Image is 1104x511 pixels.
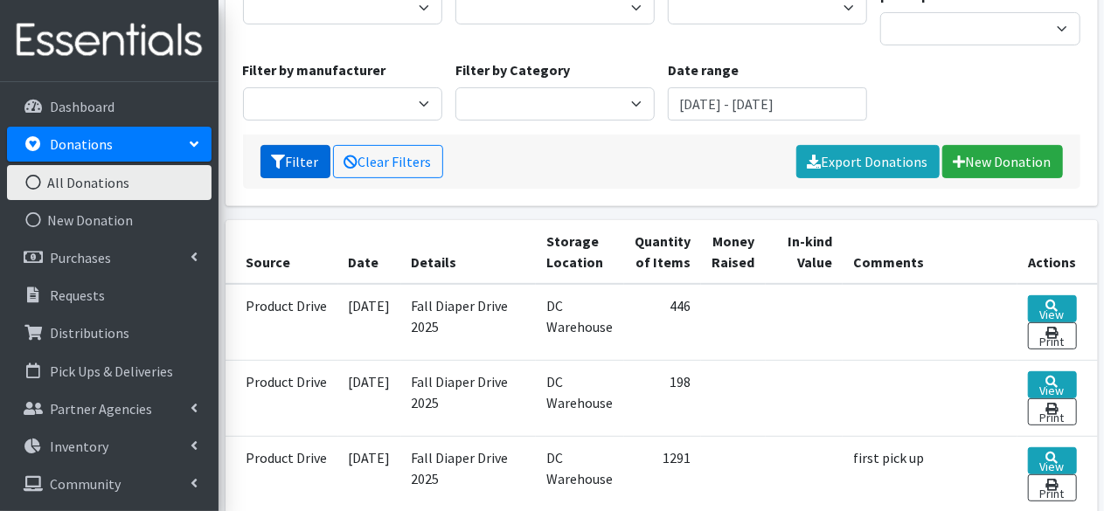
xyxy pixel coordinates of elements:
a: Requests [7,278,212,313]
td: Fall Diaper Drive 2025 [401,360,537,436]
p: Dashboard [50,98,115,115]
a: Export Donations [796,145,940,178]
img: HumanEssentials [7,11,212,70]
label: Filter by Category [455,59,570,80]
td: DC Warehouse [536,360,623,436]
th: Source [226,220,338,284]
td: Product Drive [226,360,338,436]
th: Money Raised [701,220,765,284]
a: New Donation [942,145,1063,178]
th: Comments [843,220,1017,284]
a: All Donations [7,165,212,200]
td: 198 [624,360,701,436]
a: View [1028,295,1077,322]
td: Product Drive [226,284,338,361]
a: Donations [7,127,212,162]
td: Fall Diaper Drive 2025 [401,284,537,361]
a: View [1028,371,1077,398]
p: Partner Agencies [50,400,152,418]
p: Community [50,475,121,493]
th: Storage Location [536,220,623,284]
button: Filter [260,145,330,178]
th: In-kind Value [766,220,843,284]
a: Distributions [7,315,212,350]
p: Requests [50,287,105,304]
p: Pick Ups & Deliveries [50,363,173,380]
td: [DATE] [338,360,401,436]
a: Pick Ups & Deliveries [7,354,212,389]
input: January 1, 2011 - December 31, 2011 [668,87,867,121]
p: Inventory [50,438,108,455]
a: Print [1028,474,1077,501]
a: Print [1028,322,1077,349]
a: Community [7,466,212,501]
p: Purchases [50,249,111,266]
a: Purchases [7,240,212,275]
th: Actions [1017,220,1098,284]
p: Donations [50,135,113,153]
th: Details [401,220,537,284]
th: Quantity of Items [624,220,701,284]
a: Print [1028,398,1077,425]
label: Date range [668,59,739,80]
td: DC Warehouse [536,284,623,361]
td: [DATE] [338,284,401,361]
a: Clear Filters [333,145,443,178]
a: View [1028,447,1077,474]
a: Dashboard [7,89,212,124]
a: Partner Agencies [7,391,212,426]
th: Date [338,220,401,284]
td: 446 [624,284,701,361]
p: Distributions [50,324,129,342]
a: New Donation [7,203,212,238]
label: Filter by manufacturer [243,59,386,80]
a: Inventory [7,429,212,464]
